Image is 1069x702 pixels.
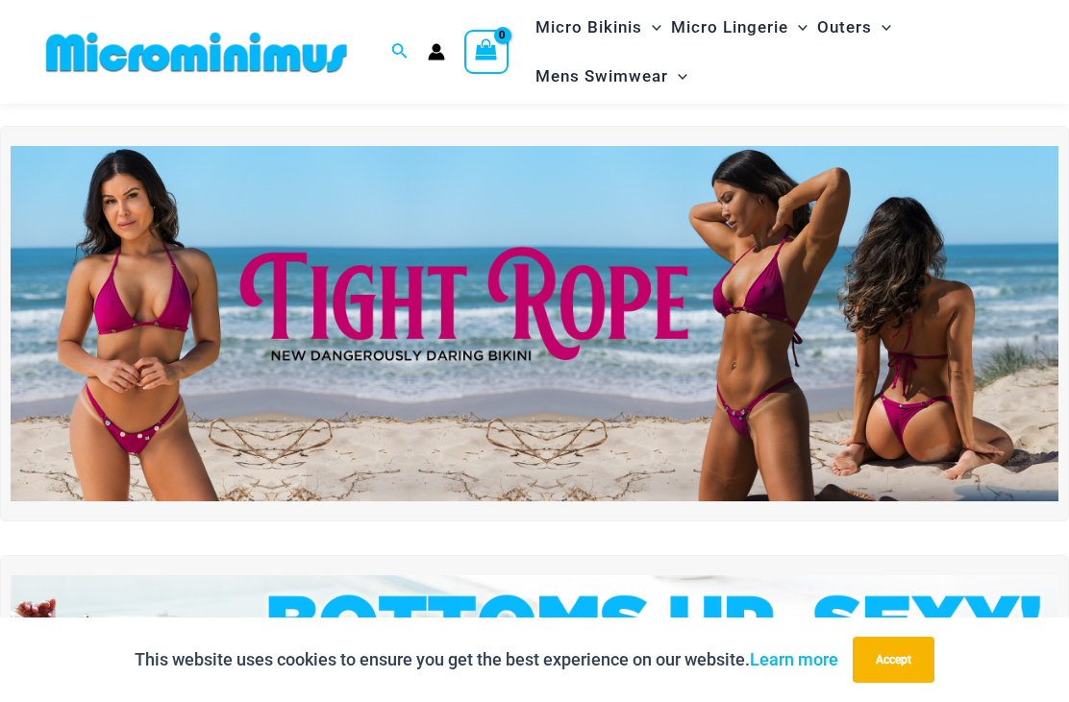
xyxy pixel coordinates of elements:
[535,3,642,52] span: Micro Bikinis
[750,649,838,669] a: Learn more
[464,30,509,74] a: View Shopping Cart, empty
[671,3,788,52] span: Micro Lingerie
[853,637,934,683] button: Accept
[38,31,355,74] img: MM SHOP LOGO FLAT
[535,52,668,101] span: Mens Swimwear
[872,3,891,52] span: Menu Toggle
[668,52,687,101] span: Menu Toggle
[642,3,661,52] span: Menu Toggle
[531,3,666,52] a: Micro BikinisMenu ToggleMenu Toggle
[428,43,445,61] a: Account icon link
[817,3,872,52] span: Outers
[391,40,409,64] a: Search icon link
[531,52,692,101] a: Mens SwimwearMenu ToggleMenu Toggle
[812,3,896,52] a: OutersMenu ToggleMenu Toggle
[135,645,838,674] p: This website uses cookies to ensure you get the best experience on our website.
[788,3,808,52] span: Menu Toggle
[666,3,812,52] a: Micro LingerieMenu ToggleMenu Toggle
[11,146,1058,501] img: Tight Rope Pink Bikini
